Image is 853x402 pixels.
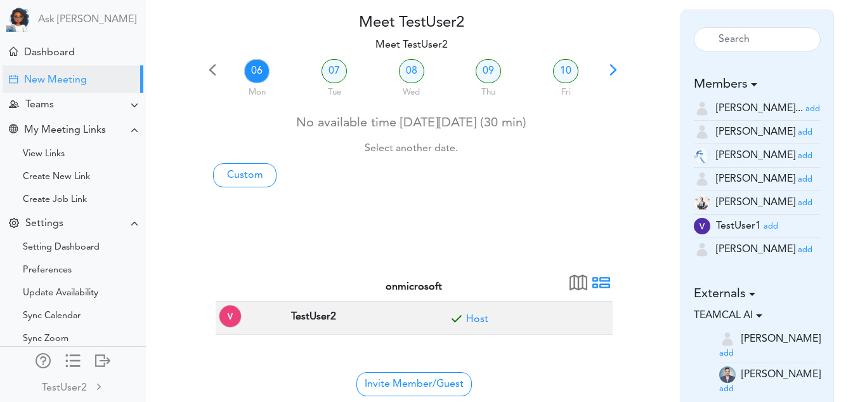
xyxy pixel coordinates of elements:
div: Change Settings [9,218,19,230]
a: Change side menu [65,353,81,371]
a: TestUser2 [1,372,145,401]
input: Search [694,27,821,51]
span: Invite Member/Guest to join your Group Free Time Calendar [356,372,472,396]
small: add [719,385,734,393]
h5: Members [694,77,821,92]
small: add [798,199,812,207]
a: add [798,245,812,255]
span: [PERSON_NAME]... [716,104,803,114]
div: Preferences [23,267,72,274]
a: 07 [322,59,347,83]
small: add [719,349,734,358]
strong: onmicrosoft [386,282,442,292]
span: [PERSON_NAME] [716,174,795,184]
img: jcnyd2OpUGyqwAAAABJRU5ErkJggg== [694,194,710,211]
span: [PERSON_NAME] [716,127,795,137]
img: user-off.png [694,100,710,117]
div: Sync Zoom [23,336,68,342]
div: Creating Meeting [9,75,18,84]
a: 09 [476,59,501,83]
div: Update Availability [23,290,98,297]
span: [PERSON_NAME] [716,245,795,255]
a: add [798,151,812,161]
li: Founder/CEO (raj@teamcalendar.ai) [719,363,821,398]
a: add [719,384,734,394]
span: Next 7 days [604,65,622,83]
div: TestUser2 [42,380,87,396]
img: user-off.png [694,171,710,187]
small: add [764,222,778,231]
img: BWv8PPf8N0ctf3JvtTlAAAAAASUVORK5CYII= [719,366,736,383]
a: add [764,221,778,231]
div: My Meeting Links [24,124,106,137]
span: Included for meeting [447,312,466,332]
div: Create Job Link [23,197,87,203]
span: Previous 7 days [204,65,221,83]
div: Dashboard [24,47,75,59]
a: 08 [399,59,424,83]
a: Ask [PERSON_NAME] [38,14,136,26]
a: add [805,104,820,114]
h4: Meet TestUser2 [204,14,620,32]
span: [PERSON_NAME] [741,370,821,380]
h6: TEAMCAL AI [694,310,821,322]
h5: Externals [694,286,821,302]
span: [PERSON_NAME] [716,198,795,208]
li: Employee (mia@teamcaladi.onmicrosoft.com) [694,168,821,191]
div: Thu [452,81,526,99]
a: Custom [213,163,277,187]
span: QA at La Paz, Bolivia [288,307,339,325]
div: Show only icons [65,353,81,366]
img: user-off.png [694,124,710,140]
small: add [798,175,812,184]
img: AgAAAABJRU5ErkJggg== [694,218,710,234]
div: Mon [220,81,295,99]
div: Share Meeting Link [9,124,18,137]
a: add [798,127,812,137]
li: Software Engineer (bhavi6284@gmail.com) [719,328,821,363]
a: Included for meeting [466,314,488,325]
div: Setting Dashboard [23,245,100,251]
div: Create New Link [23,174,90,180]
div: Home [9,47,18,56]
small: add [798,128,812,137]
strong: TestUser2 [291,312,336,322]
small: Select another date. [365,144,458,154]
li: Employee (rajlal@live.com) [694,191,821,215]
a: add [798,174,812,184]
li: Home Calendar (torajlal1@gmail.com) [694,97,821,121]
span: [PERSON_NAME] [741,333,821,344]
span: TestUser1 [716,221,761,231]
img: TestUser2(vidyap1601@gmail.com, QA at La Paz, Bolivia) [219,305,242,328]
div: Tue [297,81,372,99]
span: [PERSON_NAME] [716,151,795,161]
img: Powered by TEAMCAL AI [6,6,32,32]
a: add [719,348,734,358]
small: add [798,246,812,254]
li: Employee (raj@teamcaladi.onmicrosoft.com) [694,144,821,168]
div: View Links [23,151,65,157]
span: No available time [DATE][DATE] (30 min) [296,117,526,154]
a: add [798,198,812,208]
small: add [798,152,812,160]
div: New Meeting [24,74,87,86]
div: Teams [25,99,54,111]
li: (bhavi@teamcaladi.onmicrosoft.com) [694,121,821,144]
div: Sync Calendar [23,313,81,319]
div: Wed [374,81,449,99]
img: user-off.png [694,241,710,258]
div: Fri [528,81,603,99]
img: 9k= [694,147,710,164]
li: Employee (vidya@teamcaladi.onmicrosoft.com) [694,238,821,261]
small: add [805,105,820,113]
a: 06 [244,59,270,83]
img: user-off.png [719,331,736,347]
div: Log out [95,353,110,366]
div: Settings [25,218,63,230]
div: Manage Members and Externals [36,353,51,366]
a: 10 [553,59,578,83]
p: Meet TestUser2 [204,37,620,53]
li: QA (pamidividya1998@gmail.com) [694,215,821,238]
